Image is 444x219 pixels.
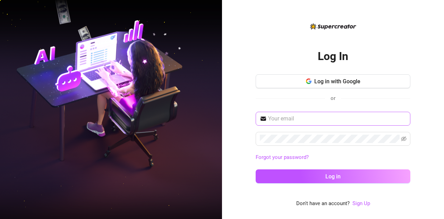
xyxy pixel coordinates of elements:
a: Forgot your password? [256,153,410,162]
input: Your email [268,115,406,123]
span: Log in [325,173,341,180]
span: or [331,95,335,101]
a: Forgot your password? [256,154,309,160]
h2: Log In [318,49,348,64]
span: Don't have an account? [296,200,350,208]
a: Sign Up [352,200,370,207]
button: Log in with Google [256,74,410,88]
a: Sign Up [352,200,370,208]
span: eye-invisible [401,136,407,142]
img: logo-BBDzfeDw.svg [310,23,356,30]
button: Log in [256,169,410,183]
span: Log in with Google [314,78,360,85]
